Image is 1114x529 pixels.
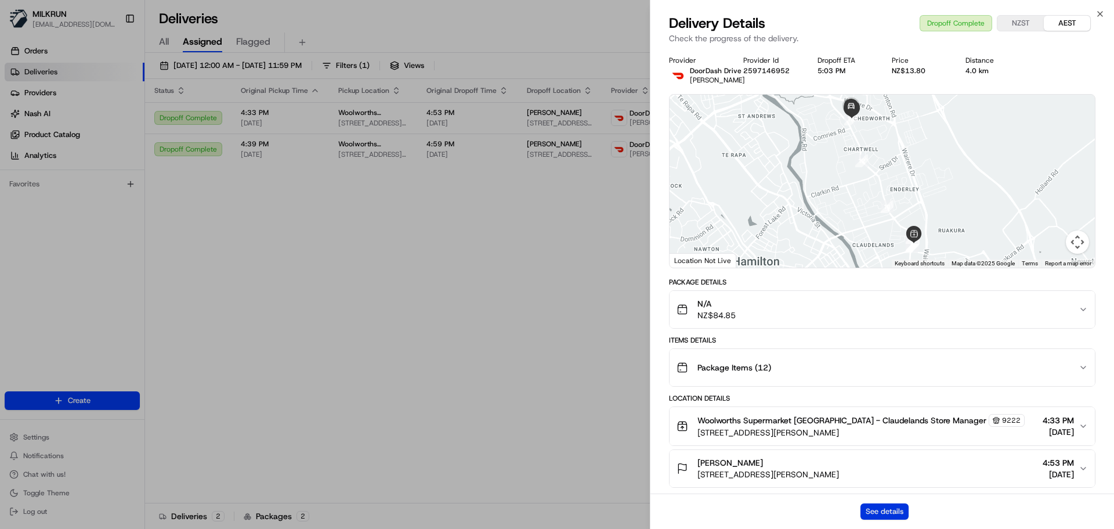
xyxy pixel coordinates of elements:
button: See details [860,503,909,520]
div: 4.0 km [965,66,1021,75]
img: Google [672,253,711,268]
div: 13 [844,113,857,125]
div: 5:03 PM [818,66,873,75]
span: Package Items ( 12 ) [697,362,771,373]
div: Location Not Live [670,253,736,268]
span: Map data ©2025 Google [952,260,1015,267]
button: 2597146952 [743,66,790,75]
span: N/A [697,298,736,310]
button: Package Items (12) [670,349,1095,386]
div: 11 [881,200,894,213]
div: Price [892,56,947,65]
div: Provider Id [743,56,799,65]
span: 4:53 PM [1043,457,1074,469]
div: Package Details [669,278,1095,287]
button: Woolworths Supermarket [GEOGRAPHIC_DATA] - Claudelands Store Manager9222[STREET_ADDRESS][PERSON_N... [670,407,1095,445]
span: [DATE] [1043,469,1074,480]
span: 4:33 PM [1043,415,1074,426]
span: Woolworths Supermarket [GEOGRAPHIC_DATA] - Claudelands Store Manager [697,415,986,426]
button: [PERSON_NAME][STREET_ADDRESS][PERSON_NAME]4:53 PM[DATE] [670,450,1095,487]
button: NZST [997,16,1044,31]
span: [PERSON_NAME] [697,457,763,469]
span: Delivery Details [669,14,765,33]
a: Terms (opens in new tab) [1022,260,1038,267]
span: [DATE] [1043,426,1074,438]
a: Report a map error [1045,260,1091,267]
button: Keyboard shortcuts [895,260,945,268]
button: Map camera controls [1066,231,1089,254]
div: Dropoff ETA [818,56,873,65]
div: Items Details [669,336,1095,345]
span: 9222 [1002,416,1021,425]
button: AEST [1044,16,1090,31]
div: 9 [906,239,918,252]
span: [PERSON_NAME] [690,75,745,85]
div: NZ$13.80 [892,66,947,75]
span: [STREET_ADDRESS][PERSON_NAME] [697,427,1025,438]
div: Distance [965,56,1021,65]
div: Provider [669,56,725,65]
div: Location Details [669,394,1095,403]
span: NZ$84.85 [697,310,736,321]
p: Check the progress of the delivery. [669,33,1095,44]
div: 5 [907,237,920,250]
div: 8 [906,238,919,251]
span: DoorDash Drive [690,66,742,75]
button: N/ANZ$84.85 [670,291,1095,328]
span: [STREET_ADDRESS][PERSON_NAME] [697,469,839,480]
img: doordash_logo_v2.png [669,66,688,85]
div: 12 [855,154,868,167]
div: 1 [905,240,918,253]
a: Open this area in Google Maps (opens a new window) [672,253,711,268]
